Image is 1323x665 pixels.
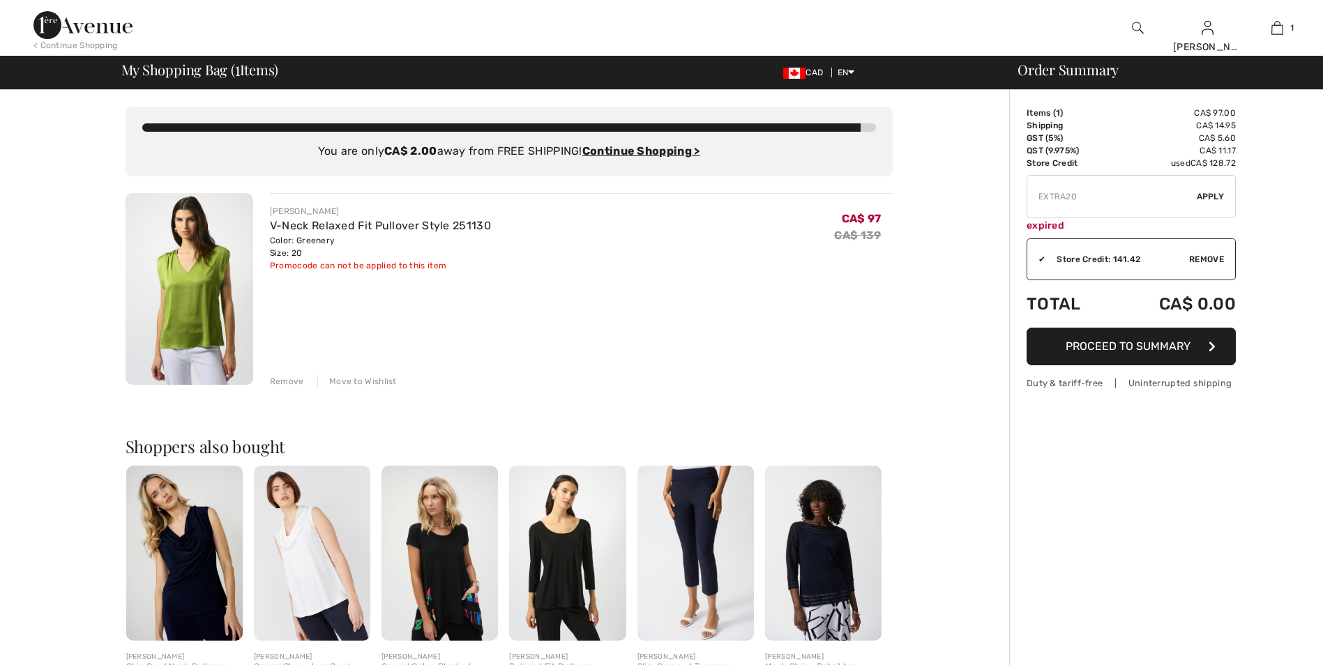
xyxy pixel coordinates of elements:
[637,652,754,662] div: [PERSON_NAME]
[254,466,370,641] img: Casual Sleeveless Cowl Neck Style 251276
[1027,119,1113,132] td: Shipping
[1189,253,1224,266] span: Remove
[121,63,279,77] span: My Shopping Bag ( Items)
[637,466,754,641] img: Slim Cropped Trousers Style 201536
[142,143,876,160] div: You are only away from FREE SHIPPING!
[582,144,700,158] a: Continue Shopping >
[126,438,893,454] h2: Shoppers also bought
[765,652,882,662] div: [PERSON_NAME]
[1113,280,1236,328] td: CA$ 0.00
[270,205,491,217] div: [PERSON_NAME]
[270,234,491,259] div: Color: Greenery Size: 20
[1234,623,1309,658] iframe: Opens a widget where you can chat to one of our agents
[1027,107,1113,119] td: Items ( )
[1027,376,1236,390] div: Duty & tariff-free | Uninterrupted shipping
[1113,132,1236,144] td: CA$ 5.60
[317,375,397,388] div: Move to Wishlist
[1197,190,1225,203] span: Apply
[381,652,498,662] div: [PERSON_NAME]
[1027,218,1236,233] div: expired
[270,219,491,232] a: V-Neck Relaxed Fit Pullover Style 251130
[1202,21,1214,34] a: Sign In
[1113,119,1236,132] td: CA$ 14.95
[270,375,304,388] div: Remove
[1066,339,1190,353] span: Proceed to Summary
[384,144,437,158] strong: CA$ 2.00
[1271,20,1283,36] img: My Bag
[270,259,491,272] div: Promocode can not be applied to this item
[1290,22,1294,34] span: 1
[381,466,498,641] img: Casual Color-Blocked Pullover Style 252054
[1027,132,1113,144] td: GST (5%)
[1056,108,1060,118] span: 1
[1173,40,1241,54] div: [PERSON_NAME]
[765,466,882,641] img: Mesh Stripe Detail top Style 251946
[509,466,626,641] img: Relaxed Fit Pullover Style 253945
[235,59,240,77] span: 1
[1027,280,1113,328] td: Total
[842,212,882,225] span: CA$ 97
[1113,107,1236,119] td: CA$ 97.00
[1027,253,1045,266] div: ✔
[1027,144,1113,157] td: QST (9.975%)
[1190,158,1236,168] span: CA$ 128.72
[1027,328,1236,365] button: Proceed to Summary
[1045,253,1189,266] div: Store Credit: 141.42
[126,193,253,385] img: V-Neck Relaxed Fit Pullover Style 251130
[1132,20,1144,36] img: search the website
[126,652,243,662] div: [PERSON_NAME]
[254,652,370,662] div: [PERSON_NAME]
[509,652,626,662] div: [PERSON_NAME]
[783,68,829,77] span: CAD
[838,68,855,77] span: EN
[834,229,881,242] s: CA$ 139
[1027,176,1197,217] input: Promo code
[1001,63,1315,77] div: Order Summary
[1202,20,1214,36] img: My Info
[1027,157,1113,169] td: Store Credit
[1113,144,1236,157] td: CA$ 11.17
[783,68,806,79] img: Canadian Dollar
[33,11,133,39] img: 1ère Avenue
[1243,20,1311,36] a: 1
[126,466,243,641] img: Chic Cowl Neck Pullover Style 256019
[1113,157,1236,169] td: used
[33,39,118,52] div: < Continue Shopping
